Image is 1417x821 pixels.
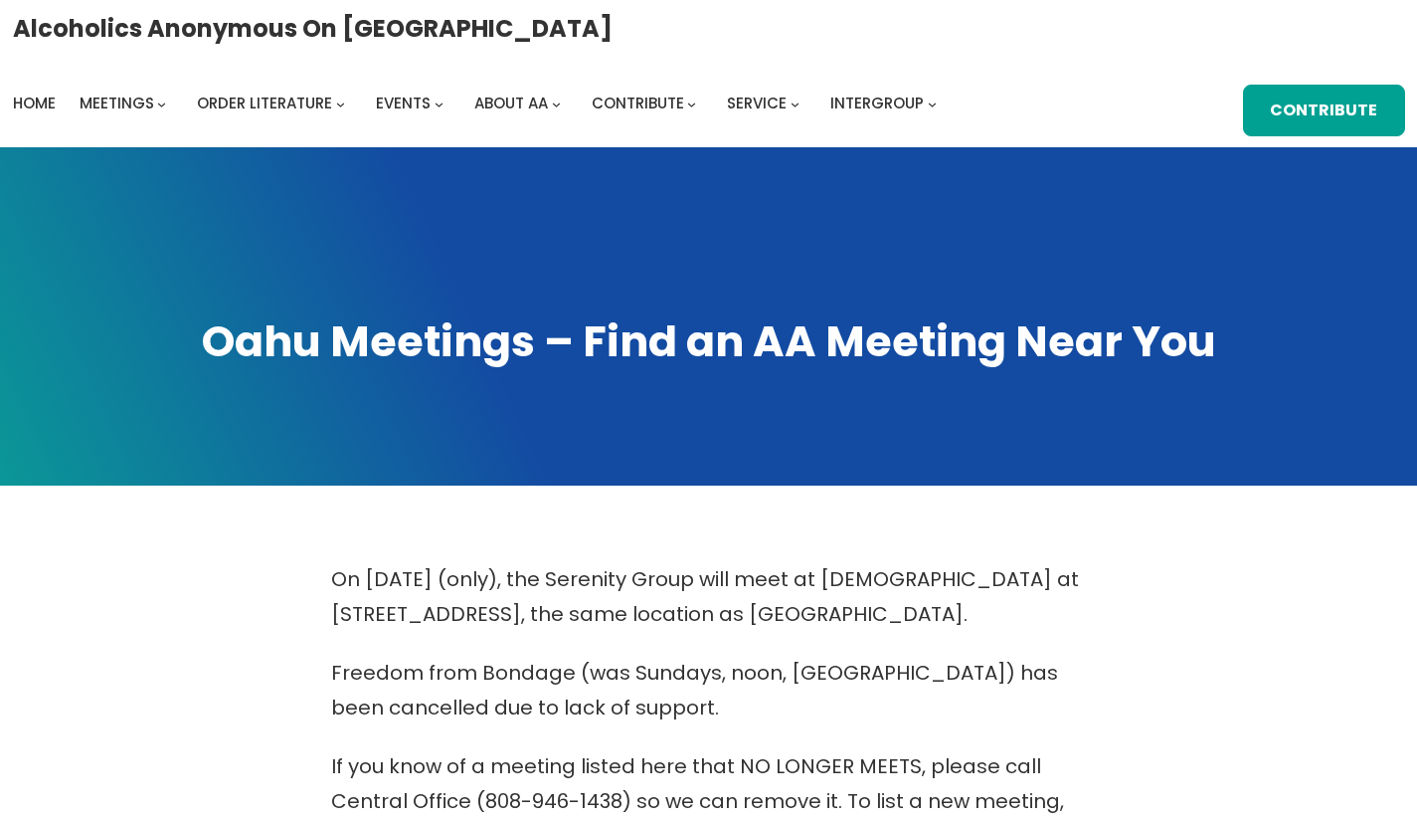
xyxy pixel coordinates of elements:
[435,99,443,107] button: Events submenu
[20,312,1397,370] h1: Oahu Meetings – Find an AA Meeting Near You
[1243,85,1405,136] a: Contribute
[80,90,154,117] a: Meetings
[157,99,166,107] button: Meetings submenu
[687,99,696,107] button: Contribute submenu
[331,656,1087,725] p: Freedom from Bondage (was Sundays, noon, [GEOGRAPHIC_DATA]) has been cancelled due to lack of sup...
[13,93,56,113] span: Home
[13,90,944,117] nav: Intergroup
[331,562,1087,632] p: On [DATE] (only), the Serenity Group will meet at [DEMOGRAPHIC_DATA] at [STREET_ADDRESS], the sam...
[474,90,548,117] a: About AA
[80,93,154,113] span: Meetings
[13,90,56,117] a: Home
[376,90,431,117] a: Events
[592,90,684,117] a: Contribute
[552,99,561,107] button: About AA submenu
[727,93,787,113] span: Service
[376,93,431,113] span: Events
[197,93,332,113] span: Order Literature
[928,99,937,107] button: Intergroup submenu
[336,99,345,107] button: Order Literature submenu
[830,93,924,113] span: Intergroup
[791,99,799,107] button: Service submenu
[13,7,613,50] a: Alcoholics Anonymous on [GEOGRAPHIC_DATA]
[474,93,548,113] span: About AA
[727,90,787,117] a: Service
[592,93,684,113] span: Contribute
[830,90,924,117] a: Intergroup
